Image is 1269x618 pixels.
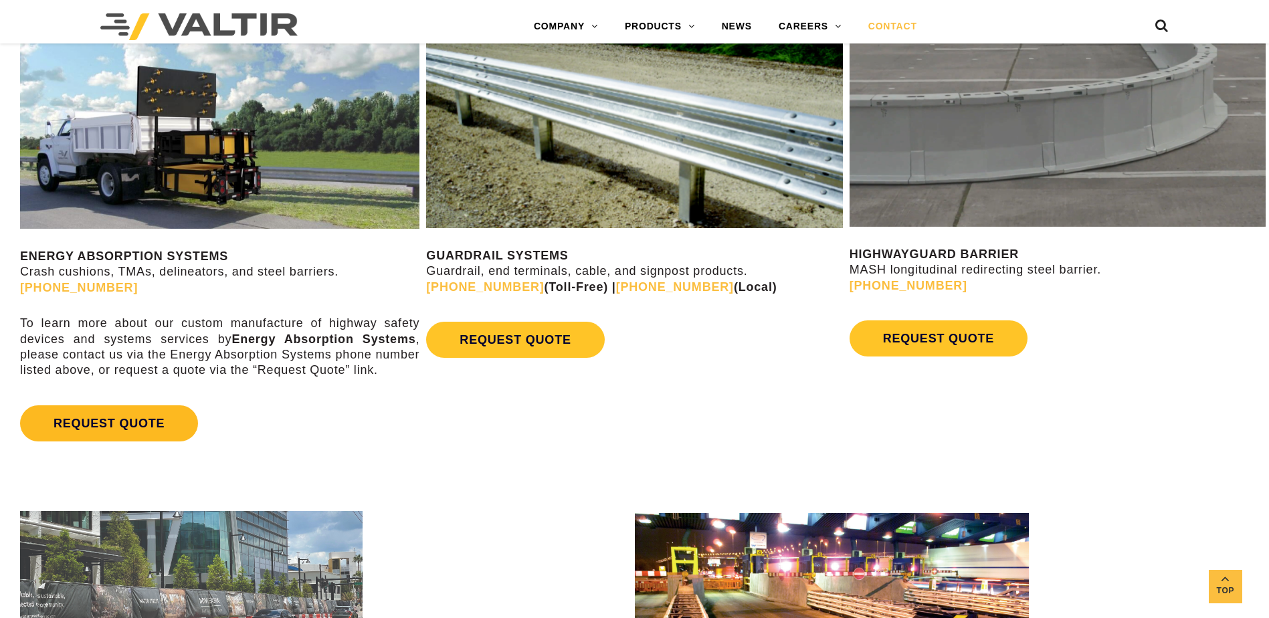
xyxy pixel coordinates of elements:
strong: ENERGY ABSORPTION SYSTEMS [20,249,228,263]
a: NEWS [708,13,765,40]
a: [PHONE_NUMBER] [20,281,138,294]
a: REQUEST QUOTE [20,405,198,441]
strong: (Toll-Free) | (Local) [426,280,777,294]
a: REQUEST QUOTE [426,322,604,358]
img: SS180M Contact Us Page Image [20,19,419,229]
a: CAREERS [765,13,855,40]
a: [PHONE_NUMBER] [616,280,734,294]
a: CONTACT [855,13,931,40]
img: Radius-Barrier-Section-Highwayguard3 [850,19,1266,227]
img: Valtir [100,13,298,40]
strong: HIGHWAYGUARD BARRIER [850,247,1019,261]
strong: Energy Absorption Systems [231,332,415,346]
p: MASH longitudinal redirecting steel barrier. [850,247,1266,294]
p: Crash cushions, TMAs, delineators, and steel barriers. [20,249,419,296]
span: Top [1209,583,1242,599]
p: To learn more about our custom manufacture of highway safety devices and systems services by , pl... [20,316,419,379]
a: REQUEST QUOTE [850,320,1028,356]
a: [PHONE_NUMBER] [426,280,544,294]
p: Guardrail, end terminals, cable, and signpost products. [426,248,842,295]
a: Top [1209,570,1242,603]
a: [PHONE_NUMBER] [850,279,967,292]
a: COMPANY [520,13,611,40]
strong: GUARDRAIL SYSTEMS [426,249,568,262]
a: PRODUCTS [611,13,708,40]
img: Guardrail Contact Us Page Image [426,19,842,228]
